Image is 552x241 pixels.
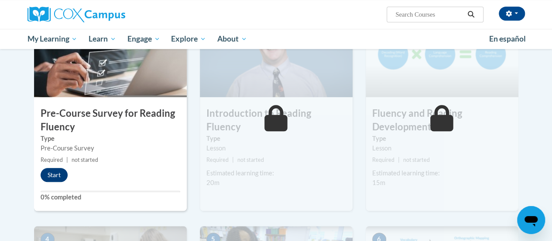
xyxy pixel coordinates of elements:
span: 15m [372,179,385,186]
img: Course Image [200,10,353,97]
img: Cox Campus [27,7,125,22]
span: Required [372,157,394,163]
h3: Pre-Course Survey for Reading Fluency [34,107,187,134]
a: Cox Campus [27,7,185,22]
span: En español [489,34,526,43]
iframe: Button to launch messaging window [517,206,545,234]
input: Search Courses [394,9,464,20]
img: Course Image [366,10,518,97]
label: Type [41,134,180,143]
a: Engage [122,29,166,49]
h3: Introduction to Reading Fluency [200,107,353,134]
span: Explore [171,34,206,44]
span: My Learning [27,34,77,44]
span: Required [41,157,63,163]
span: About [217,34,247,44]
button: Start [41,168,68,182]
a: Explore [165,29,212,49]
span: Learn [89,34,116,44]
div: Lesson [206,143,346,153]
span: not started [403,157,430,163]
span: 20m [206,179,219,186]
span: not started [237,157,264,163]
div: Estimated learning time: [372,168,512,178]
span: not started [72,157,98,163]
label: Type [206,134,346,143]
button: Account Settings [499,7,525,21]
div: Pre-Course Survey [41,143,180,153]
span: | [398,157,400,163]
span: Required [206,157,229,163]
a: En español [483,30,531,48]
h3: Fluency and Reading Development [366,107,518,134]
span: | [232,157,234,163]
a: About [212,29,253,49]
a: My Learning [22,29,83,49]
div: Lesson [372,143,512,153]
div: Estimated learning time: [206,168,346,178]
a: Learn [83,29,122,49]
img: Course Image [34,10,187,97]
label: 0% completed [41,192,180,202]
button: Search [464,9,477,20]
span: | [66,157,68,163]
label: Type [372,134,512,143]
span: Engage [127,34,160,44]
div: Main menu [21,29,531,49]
